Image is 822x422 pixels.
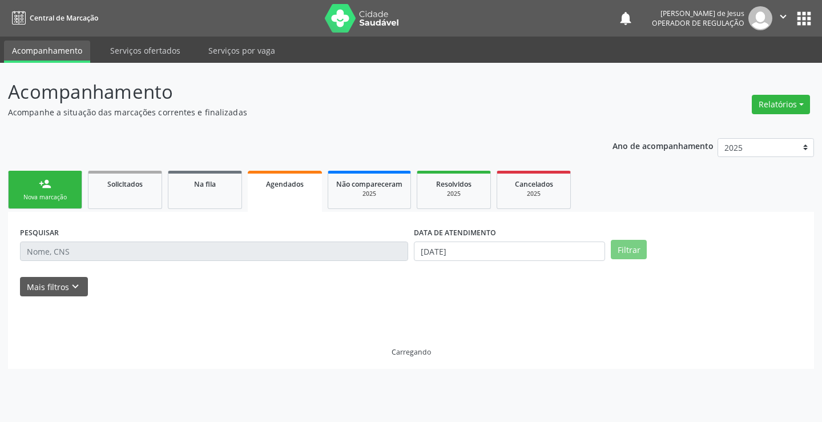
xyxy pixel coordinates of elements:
[8,106,572,118] p: Acompanhe a situação das marcações correntes e finalizadas
[17,193,74,202] div: Nova marcação
[414,242,605,261] input: Selecione um intervalo
[436,179,472,189] span: Resolvidos
[618,10,634,26] button: notifications
[752,95,810,114] button: Relatórios
[102,41,188,61] a: Serviços ofertados
[777,10,789,23] i: 
[748,6,772,30] img: img
[414,224,496,242] label: DATA DE ATENDIMENTO
[4,41,90,63] a: Acompanhamento
[515,179,553,189] span: Cancelados
[425,190,482,198] div: 2025
[505,190,562,198] div: 2025
[772,6,794,30] button: 
[611,240,647,259] button: Filtrar
[20,277,88,297] button: Mais filtroskeyboard_arrow_down
[8,78,572,106] p: Acompanhamento
[652,9,744,18] div: [PERSON_NAME] de Jesus
[39,178,51,190] div: person_add
[613,138,714,152] p: Ano de acompanhamento
[20,224,59,242] label: PESQUISAR
[69,280,82,293] i: keyboard_arrow_down
[107,179,143,189] span: Solicitados
[8,9,98,27] a: Central de Marcação
[30,13,98,23] span: Central de Marcação
[652,18,744,28] span: Operador de regulação
[194,179,216,189] span: Na fila
[200,41,283,61] a: Serviços por vaga
[336,179,402,189] span: Não compareceram
[794,9,814,29] button: apps
[266,179,304,189] span: Agendados
[392,347,431,357] div: Carregando
[20,242,408,261] input: Nome, CNS
[336,190,402,198] div: 2025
